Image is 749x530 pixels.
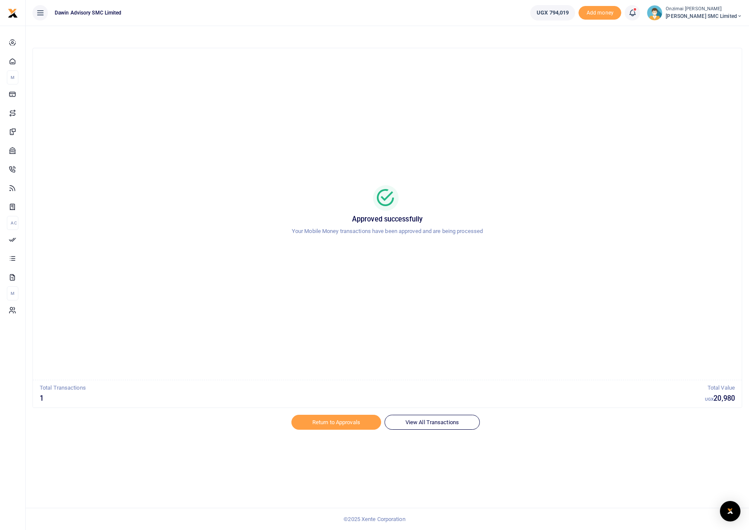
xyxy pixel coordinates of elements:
[40,384,705,393] p: Total Transactions
[579,6,621,20] span: Add money
[705,394,735,403] h5: 20,980
[7,286,18,300] li: M
[666,12,742,20] span: [PERSON_NAME] SMC Limited
[647,5,662,20] img: profile-user
[7,70,18,84] li: M
[705,384,735,393] p: Total Value
[291,415,381,429] a: Return to Approvals
[647,5,742,20] a: profile-user Onzimai [PERSON_NAME] [PERSON_NAME] SMC Limited
[530,5,575,20] a: UGX 794,019
[579,6,621,20] li: Toup your wallet
[705,397,714,402] small: UGX
[51,9,125,17] span: Dawin Advisory SMC Limited
[8,9,18,16] a: logo-small logo-large logo-large
[666,6,742,13] small: Onzimai [PERSON_NAME]
[720,501,740,521] div: Open Intercom Messenger
[385,415,480,429] a: View All Transactions
[537,9,569,17] span: UGX 794,019
[43,227,731,236] p: Your Mobile Money transactions have been approved and are being processed
[579,9,621,15] a: Add money
[527,5,579,20] li: Wallet ballance
[7,216,18,230] li: Ac
[40,394,705,403] h5: 1
[43,215,731,224] h5: Approved successfully
[8,8,18,18] img: logo-small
